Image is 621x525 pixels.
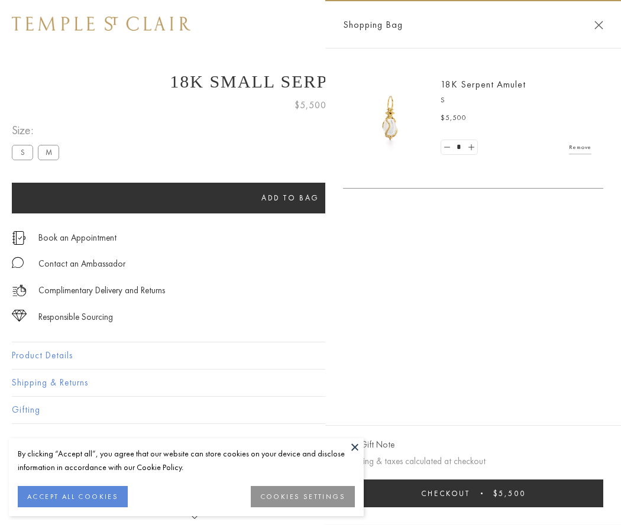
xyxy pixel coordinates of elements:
[441,112,467,124] span: $5,500
[12,72,609,92] h1: 18K Small Serpent Amulet
[12,145,33,160] label: S
[12,257,24,268] img: MessageIcon-01_2.svg
[12,283,27,298] img: icon_delivery.svg
[38,145,59,160] label: M
[18,486,128,507] button: ACCEPT ALL COOKIES
[18,447,355,474] div: By clicking “Accept all”, you agree that our website can store cookies on your device and disclos...
[12,370,609,396] button: Shipping & Returns
[343,479,603,507] button: Checkout $5,500
[12,183,569,213] button: Add to bag
[12,231,26,245] img: icon_appointment.svg
[38,283,165,298] p: Complimentary Delivery and Returns
[493,488,526,498] span: $5,500
[594,21,603,30] button: Close Shopping Bag
[441,140,453,155] a: Set quantity to 0
[343,454,603,469] p: Shipping & taxes calculated at checkout
[441,95,591,106] p: S
[12,342,609,369] button: Product Details
[295,98,326,113] span: $5,500
[355,83,426,154] img: P51836-E11SERPPV
[12,17,190,31] img: Temple St. Clair
[343,437,394,452] button: Add Gift Note
[569,141,591,154] a: Remove
[343,17,403,33] span: Shopping Bag
[12,121,64,140] span: Size:
[441,78,526,90] a: 18K Serpent Amulet
[38,257,125,271] div: Contact an Ambassador
[251,486,355,507] button: COOKIES SETTINGS
[421,488,470,498] span: Checkout
[12,397,609,423] button: Gifting
[465,140,477,155] a: Set quantity to 2
[38,310,113,325] div: Responsible Sourcing
[12,310,27,322] img: icon_sourcing.svg
[38,231,117,244] a: Book an Appointment
[261,193,319,203] span: Add to bag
